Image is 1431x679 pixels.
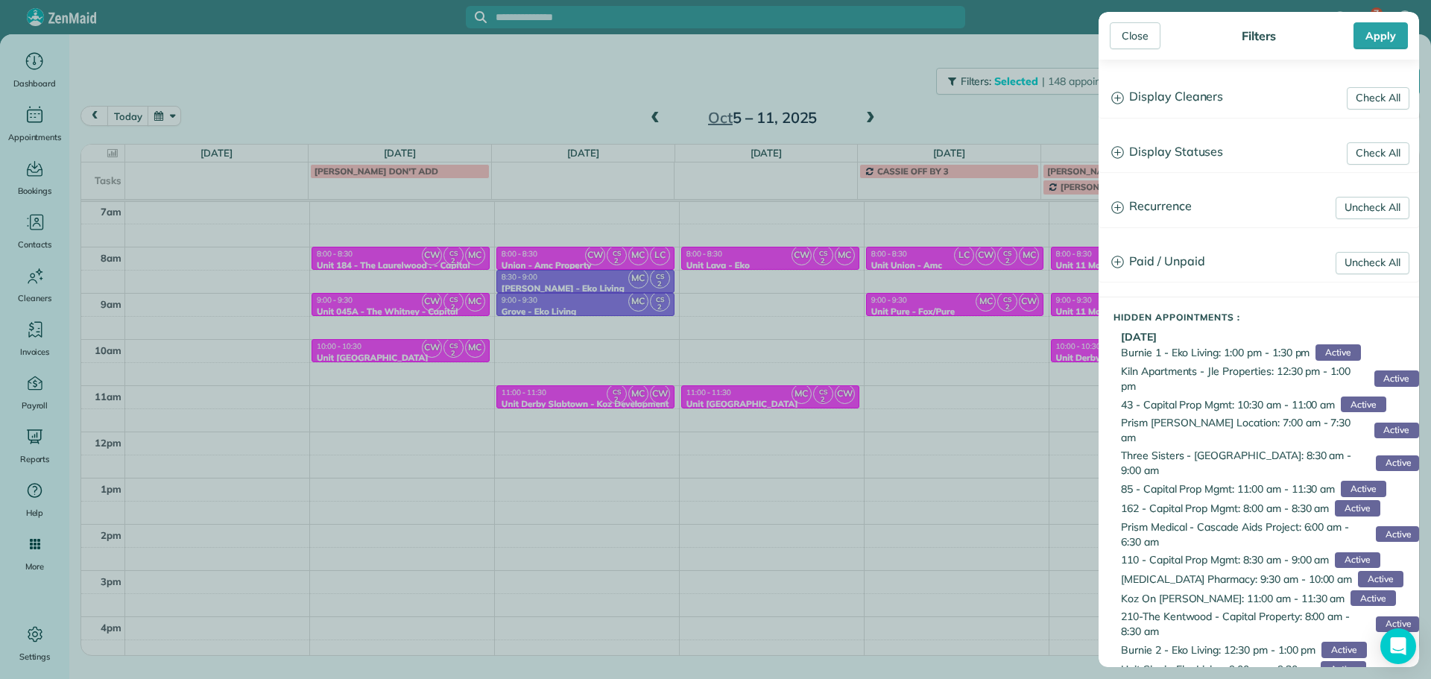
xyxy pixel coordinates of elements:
[1347,87,1409,110] a: Check All
[1335,500,1380,517] span: Active
[1335,552,1380,569] span: Active
[1121,552,1329,567] span: 110 - Capital Prop Mgmt: 8:30 am - 9:00 am
[1347,142,1409,165] a: Check All
[1121,642,1315,657] span: Burnie 2 - Eko Living: 12:30 pm - 1:00 pm
[1099,133,1418,171] a: Display Statuses
[1121,330,1157,344] b: [DATE]
[1121,501,1329,516] span: 162 - Capital Prop Mgmt: 8:00 am - 8:30 am
[1121,481,1335,496] span: 85 - Capital Prop Mgmt: 11:00 am - 11:30 am
[1336,252,1409,274] a: Uncheck All
[1099,243,1418,281] a: Paid / Unpaid
[1321,661,1365,678] span: Active
[1376,526,1419,543] span: Active
[1121,609,1370,639] span: 210-The Kentwood - Capital Property: 8:00 am - 8:30 am
[1113,312,1419,322] h5: Hidden Appointments :
[1321,642,1366,658] span: Active
[1336,197,1409,219] a: Uncheck All
[1374,370,1419,387] span: Active
[1341,481,1386,497] span: Active
[1099,78,1418,116] a: Display Cleaners
[1376,455,1419,472] span: Active
[1353,22,1408,49] div: Apply
[1121,345,1310,360] span: Burnie 1 - Eko Living: 1:00 pm - 1:30 pm
[1374,423,1419,439] span: Active
[1110,22,1160,49] div: Close
[1121,415,1368,445] span: Prism [PERSON_NAME] Location: 7:00 am - 7:30 am
[1121,591,1345,606] span: Koz On [PERSON_NAME]: 11:00 am - 11:30 am
[1121,662,1315,677] span: Unit Sippi - Eko Living: 9:00 am - 9:30 am
[1121,397,1335,412] span: 43 - Capital Prop Mgmt: 10:30 am - 11:00 am
[1351,590,1395,607] span: Active
[1121,572,1352,587] span: [MEDICAL_DATA] Pharmacy: 9:30 am - 10:00 am
[1121,519,1370,549] span: Prism Medical - Cascade Aids Project: 6:00 am - 6:30 am
[1341,397,1386,413] span: Active
[1121,448,1370,478] span: Three Sisters - [GEOGRAPHIC_DATA]: 8:30 am - 9:00 am
[1315,344,1360,361] span: Active
[1237,28,1280,43] div: Filters
[1099,188,1418,226] a: Recurrence
[1380,628,1416,664] div: Open Intercom Messenger
[1376,616,1419,633] span: Active
[1358,571,1403,587] span: Active
[1121,364,1368,394] span: Kiln Apartments - Jle Properties: 12:30 pm - 1:00 pm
